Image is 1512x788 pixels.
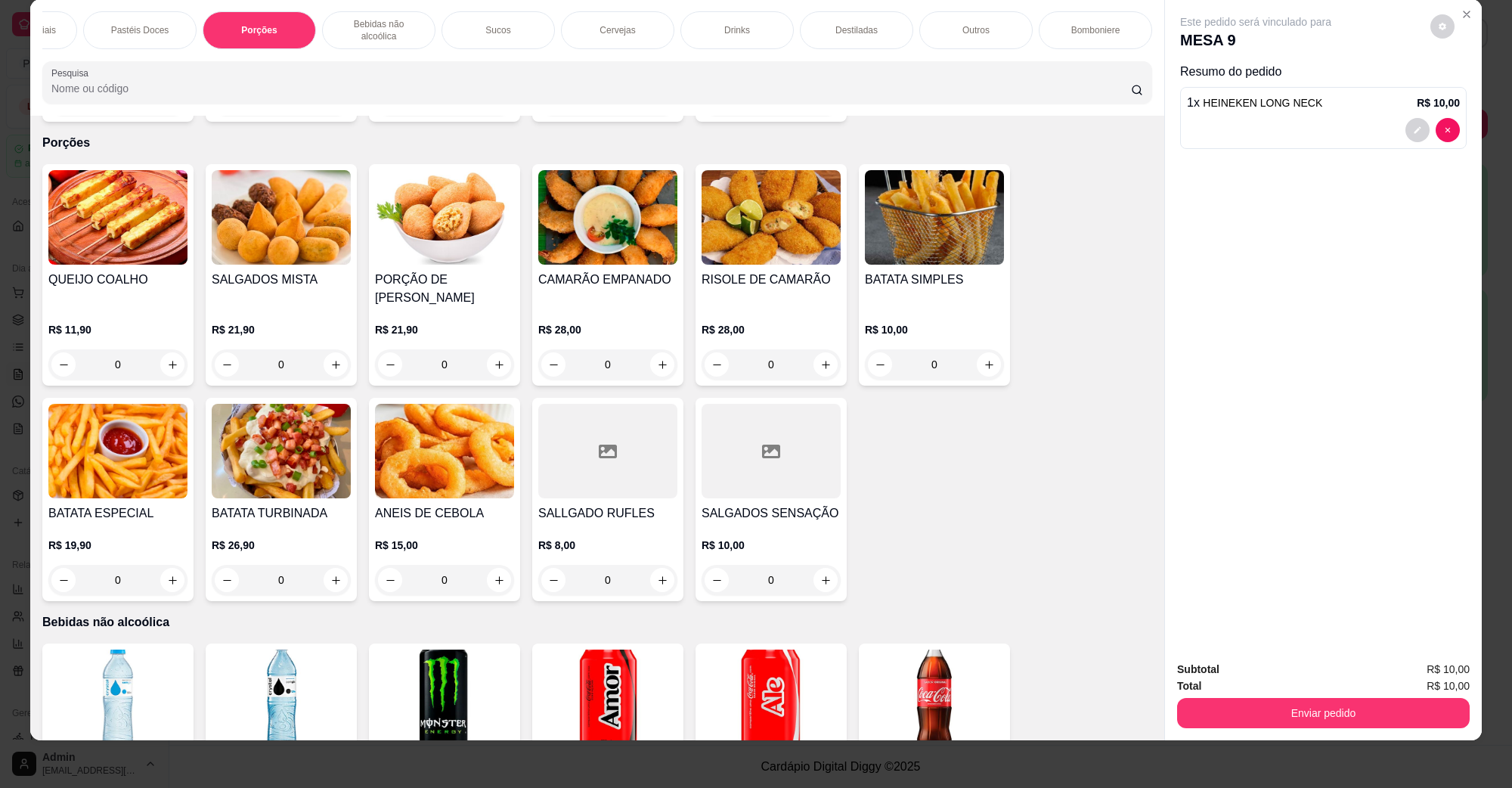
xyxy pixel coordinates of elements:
[705,568,729,592] button: decrease-product-quantity
[378,568,402,592] button: decrease-product-quantity
[485,24,510,36] p: Sucos
[541,352,565,377] button: decrease-product-quantity
[702,271,841,289] h4: RISOLE DE CAMARÃO
[600,24,635,36] p: Cervejas
[42,134,1152,152] p: Porções
[702,504,841,523] h4: SALGADOS SENSAÇÃO
[865,322,1004,337] p: R$ 10,00
[375,538,514,553] p: R$ 15,00
[705,352,729,377] button: decrease-product-quantity
[977,352,1001,377] button: increase-product-quantity
[1427,678,1470,694] span: R$ 10,00
[541,568,565,592] button: decrease-product-quantity
[1180,29,1331,51] p: MESA 9
[702,322,841,337] p: R$ 28,00
[650,352,674,377] button: increase-product-quantity
[215,352,239,377] button: decrease-product-quantity
[1180,14,1331,29] p: Este pedido será vinculado para
[48,322,187,337] p: R$ 11,90
[212,170,351,265] img: product-image
[48,504,187,523] h4: BATATA ESPECIAL
[212,271,351,289] h4: SALGADOS MISTA
[1417,95,1460,110] p: R$ 10,00
[538,271,677,289] h4: CAMARÃO EMPANADO
[51,67,94,79] label: Pesquisa
[375,404,514,498] img: product-image
[1177,680,1201,692] strong: Total
[48,538,187,553] p: R$ 19,90
[1177,698,1470,728] button: Enviar pedido
[1203,97,1322,109] span: HEINEKEN LONG NECK
[487,352,511,377] button: increase-product-quantity
[724,24,750,36] p: Drinks
[835,24,878,36] p: Destiladas
[375,322,514,337] p: R$ 21,90
[487,568,511,592] button: increase-product-quantity
[650,568,674,592] button: increase-product-quantity
[702,538,841,553] p: R$ 10,00
[375,504,514,523] h4: ANEIS DE CEBOLA
[702,650,841,744] img: product-image
[212,404,351,498] img: product-image
[215,568,239,592] button: decrease-product-quantity
[1177,663,1219,675] strong: Subtotal
[813,568,838,592] button: increase-product-quantity
[1187,94,1322,112] p: 1 x
[42,613,1152,631] p: Bebidas não alcoólica
[324,568,348,592] button: increase-product-quantity
[865,271,1004,289] h4: BATATA SIMPLES
[160,568,184,592] button: increase-product-quantity
[538,504,677,523] h4: SALLGADO RUFLES
[1180,63,1467,81] p: Resumo do pedido
[51,352,76,377] button: decrease-product-quantity
[335,18,423,42] p: Bebidas não alcoólica
[241,24,277,36] p: Porções
[375,650,514,744] img: product-image
[160,352,184,377] button: increase-product-quantity
[1455,2,1479,26] button: Close
[51,81,1131,96] input: Pesquisa
[538,650,677,744] img: product-image
[212,322,351,337] p: R$ 21,90
[48,271,187,289] h4: QUEIJO COALHO
[51,568,76,592] button: decrease-product-quantity
[538,170,677,265] img: product-image
[1430,14,1455,39] button: decrease-product-quantity
[868,352,892,377] button: decrease-product-quantity
[1405,118,1430,142] button: decrease-product-quantity
[48,404,187,498] img: product-image
[212,538,351,553] p: R$ 26,90
[865,170,1004,265] img: product-image
[813,352,838,377] button: increase-product-quantity
[48,650,187,744] img: product-image
[324,352,348,377] button: increase-product-quantity
[212,504,351,523] h4: BATATA TURBINADA
[1071,24,1120,36] p: Bomboniere
[212,650,351,744] img: product-image
[962,24,990,36] p: Outros
[378,352,402,377] button: decrease-product-quantity
[375,170,514,265] img: product-image
[375,271,514,307] h4: PORÇÃO DE [PERSON_NAME]
[865,650,1004,744] img: product-image
[538,322,677,337] p: R$ 28,00
[702,170,841,265] img: product-image
[538,538,677,553] p: R$ 8,00
[111,24,169,36] p: Pastéis Doces
[1427,661,1470,678] span: R$ 10,00
[1436,118,1460,142] button: decrease-product-quantity
[48,170,187,265] img: product-image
